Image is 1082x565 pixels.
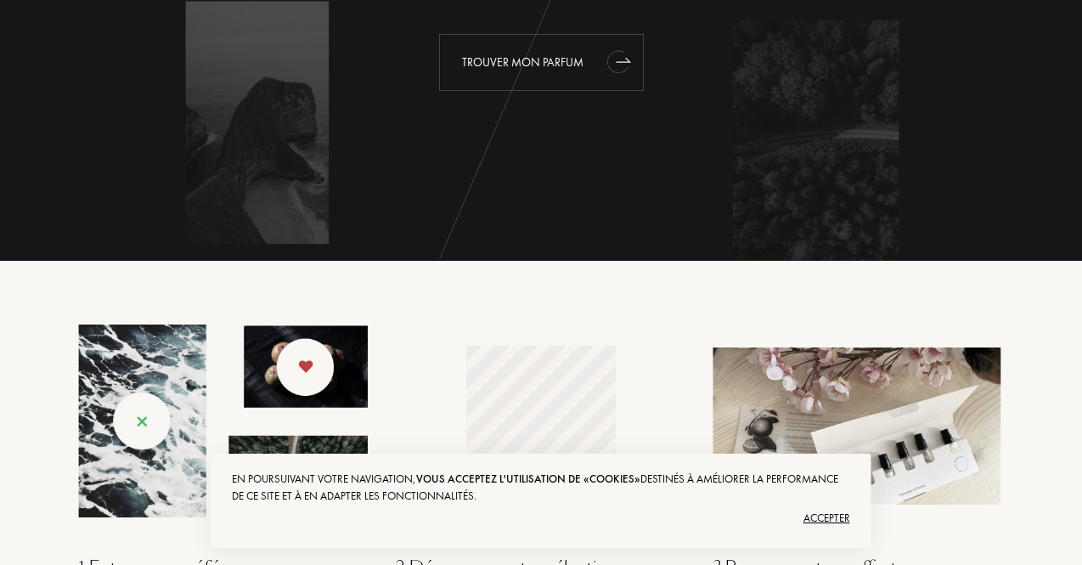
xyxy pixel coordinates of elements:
div: En poursuivant votre navigation, destinés à améliorer la performance de ce site et à en adapter l... [232,471,849,505]
div: Trouver mon parfum [439,34,644,91]
img: landing_swipe.png [78,325,368,528]
span: vous acceptez l'utilisation de «cookies» [416,472,640,486]
a: Trouver mon parfumanimation [426,34,657,91]
div: animation [602,44,636,78]
img: box_landing_top.png [713,347,1004,505]
div: Accepter [232,505,849,532]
